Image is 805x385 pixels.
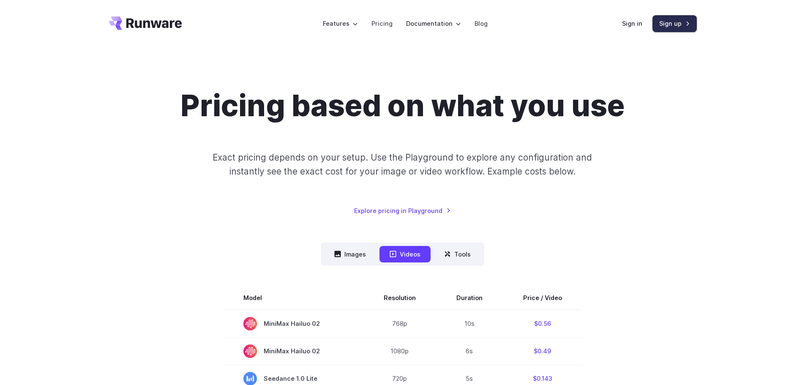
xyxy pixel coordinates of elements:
[406,19,461,28] label: Documentation
[434,246,481,262] button: Tools
[503,286,582,310] th: Price / Video
[323,19,358,28] label: Features
[503,337,582,365] td: $0.49
[371,19,393,28] a: Pricing
[243,344,343,358] span: MiniMax Hailuo 02
[363,337,436,365] td: 1080p
[324,246,376,262] button: Images
[363,310,436,338] td: 768p
[652,15,697,32] a: Sign up
[436,310,503,338] td: 10s
[180,88,625,123] h1: Pricing based on what you use
[196,150,608,179] p: Exact pricing depends on your setup. Use the Playground to explore any configuration and instantl...
[354,206,451,216] a: Explore pricing in Playground
[363,286,436,310] th: Resolution
[436,337,503,365] td: 6s
[109,16,182,30] a: Go to /
[436,286,503,310] th: Duration
[622,19,642,28] a: Sign in
[503,310,582,338] td: $0.56
[223,286,363,310] th: Model
[379,246,431,262] button: Videos
[243,317,343,330] span: MiniMax Hailuo 02
[475,19,488,28] a: Blog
